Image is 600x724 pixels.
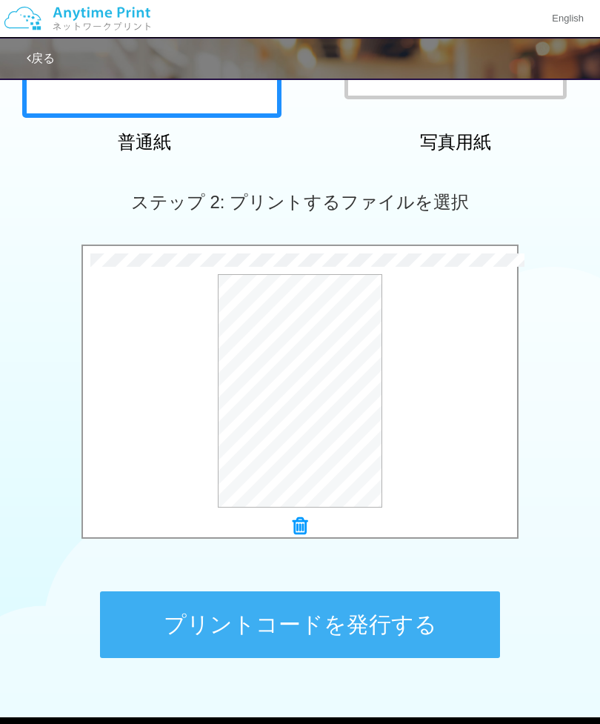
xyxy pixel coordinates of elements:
[15,133,274,152] h2: 普通紙
[100,591,500,658] button: プリントコードを発行する
[27,52,55,64] a: 戻る
[131,192,469,212] span: ステップ 2: プリントするファイルを選択
[326,133,585,152] h2: 写真用紙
